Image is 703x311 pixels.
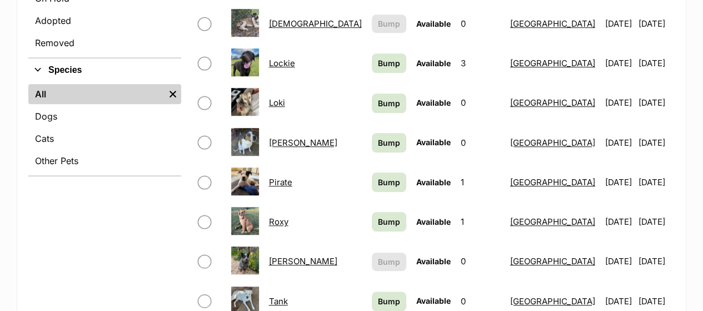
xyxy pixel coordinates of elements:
[416,98,451,107] span: Available
[456,4,505,43] td: 0
[378,137,400,149] span: Bump
[269,58,295,68] a: Lockie
[510,137,595,148] a: [GEOGRAPHIC_DATA]
[372,93,406,113] a: Bump
[28,84,164,104] a: All
[372,292,406,311] a: Bump
[269,18,362,29] a: [DEMOGRAPHIC_DATA]
[269,137,337,148] a: [PERSON_NAME]
[639,44,674,82] td: [DATE]
[28,63,181,77] button: Species
[372,53,406,73] a: Bump
[510,216,595,227] a: [GEOGRAPHIC_DATA]
[639,203,674,241] td: [DATE]
[372,14,406,33] button: Bump
[456,242,505,280] td: 0
[378,57,400,69] span: Bump
[269,296,288,307] a: Tank
[372,172,406,192] a: Bump
[601,242,637,280] td: [DATE]
[601,124,637,162] td: [DATE]
[510,18,595,29] a: [GEOGRAPHIC_DATA]
[28,151,181,171] a: Other Pets
[601,44,637,82] td: [DATE]
[510,177,595,187] a: [GEOGRAPHIC_DATA]
[601,203,637,241] td: [DATE]
[416,177,451,187] span: Available
[378,295,400,307] span: Bump
[510,296,595,307] a: [GEOGRAPHIC_DATA]
[639,242,674,280] td: [DATE]
[378,216,400,228] span: Bump
[28,33,181,53] a: Removed
[269,97,285,108] a: Loki
[372,253,406,271] button: Bump
[28,82,181,175] div: Species
[378,97,400,109] span: Bump
[639,83,674,122] td: [DATE]
[510,58,595,68] a: [GEOGRAPHIC_DATA]
[601,83,637,122] td: [DATE]
[601,163,637,201] td: [DATE]
[372,212,406,231] a: Bump
[416,137,451,147] span: Available
[416,58,451,68] span: Available
[510,97,595,108] a: [GEOGRAPHIC_DATA]
[601,4,637,43] td: [DATE]
[372,133,406,152] a: Bump
[456,203,505,241] td: 1
[456,44,505,82] td: 3
[456,124,505,162] td: 0
[510,256,595,266] a: [GEOGRAPHIC_DATA]
[416,296,451,305] span: Available
[378,176,400,188] span: Bump
[639,163,674,201] td: [DATE]
[28,106,181,126] a: Dogs
[164,84,181,104] a: Remove filter
[639,124,674,162] td: [DATE]
[416,19,451,28] span: Available
[456,163,505,201] td: 1
[456,83,505,122] td: 0
[378,18,400,29] span: Bump
[639,4,674,43] td: [DATE]
[28,129,181,149] a: Cats
[378,256,400,268] span: Bump
[416,217,451,226] span: Available
[416,256,451,266] span: Available
[28,11,181,31] a: Adopted
[269,177,292,187] a: Pirate
[269,216,288,227] a: Roxy
[269,256,337,266] a: [PERSON_NAME]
